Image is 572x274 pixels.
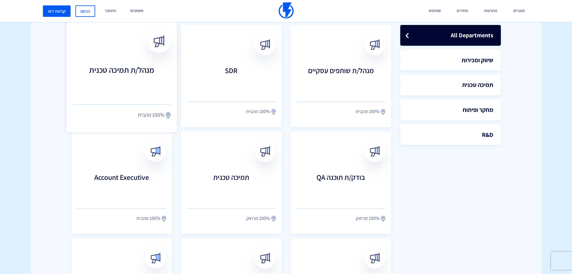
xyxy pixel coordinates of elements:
[260,146,270,157] img: broadcast.svg
[356,215,380,222] span: 100% מרחוק
[77,173,166,197] h3: Account Executive
[400,25,501,46] a: All Departments
[162,216,166,222] img: location.svg
[75,5,95,17] a: הרשם
[187,66,276,91] h3: SDR
[271,216,276,222] img: location.svg
[400,50,501,71] a: שיווק ומכירות
[150,253,161,263] img: broadcast.svg
[153,36,165,48] img: broadcast.svg
[297,173,385,197] h3: בודק/ת תוכנה QA
[369,146,380,157] img: broadcast.svg
[66,20,177,132] a: מנהל/ת תמיכה טכנית 100% מהבית
[400,75,501,95] a: תמיכה טכנית
[400,100,501,120] a: מחקר ופיתוח
[73,66,171,92] h3: מנהל/ת תמיכה טכנית
[187,173,276,197] h3: תמיכה טכנית
[291,25,391,127] a: מנהל/ת שותפים עסקיים 100% מהבית
[138,111,164,119] span: 100% מהבית
[166,112,170,119] img: location.svg
[369,39,380,50] img: broadcast.svg
[181,25,282,127] a: SDR 100% מהבית
[271,109,276,115] img: location.svg
[297,66,385,91] h3: מנהל/ת שותפים עסקיים
[381,216,385,222] img: location.svg
[246,215,270,222] span: 100% מרחוק
[381,109,385,115] img: location.svg
[260,39,270,50] img: broadcast.svg
[71,132,172,234] a: Account Executive 100% מהבית
[369,253,380,263] img: broadcast.svg
[356,108,380,115] span: 100% מהבית
[260,253,270,263] img: broadcast.svg
[43,5,71,17] a: קביעת דמו
[181,132,282,234] a: תמיכה טכנית 100% מרחוק
[400,125,501,145] a: R&D
[150,146,161,157] img: broadcast.svg
[291,132,391,234] a: בודק/ת תוכנה QA 100% מרחוק
[246,108,270,115] span: 100% מהבית
[136,215,160,222] span: 100% מהבית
